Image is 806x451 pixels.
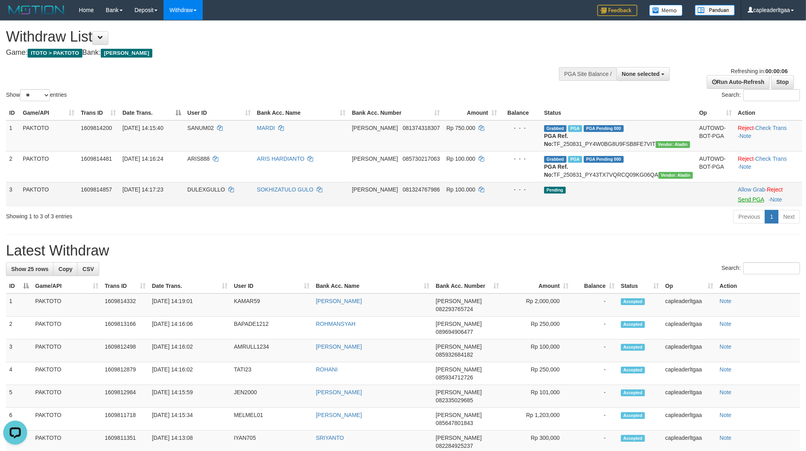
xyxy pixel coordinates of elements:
th: Date Trans.: activate to sort column descending [119,106,184,120]
td: PAKTOTO [32,408,102,431]
span: Rp 100.000 [447,156,475,162]
td: AUTOWD-BOT-PGA [696,120,735,152]
th: Trans ID: activate to sort column ascending [78,106,119,120]
span: Accepted [621,389,645,396]
button: None selected [616,67,670,81]
td: 6 [6,408,32,431]
td: Rp 100,000 [502,339,572,362]
span: Rp 750.000 [447,125,475,131]
span: Rp 100.000 [447,186,475,193]
td: PAKTOTO [20,182,78,207]
td: 1609813166 [102,317,149,339]
a: Stop [771,75,794,89]
a: Note [740,133,752,139]
td: 3 [6,182,20,207]
td: capleaderltgaa [662,317,716,339]
span: Vendor URL: https://payment4.1velocity.biz [658,172,693,179]
input: Search: [743,89,800,101]
td: 1609812498 [102,339,149,362]
span: Copy 081324767986 to clipboard [403,186,440,193]
th: ID: activate to sort column descending [6,279,32,293]
span: Copy [58,266,72,272]
span: CSV [82,266,94,272]
a: Note [720,412,732,418]
a: Check Trans [755,156,787,162]
div: Showing 1 to 3 of 3 entries [6,209,330,220]
td: - [572,293,618,317]
span: [PERSON_NAME] [436,298,482,304]
span: · [738,186,767,193]
span: ITOTO > PAKTOTO [28,49,82,58]
span: [DATE] 14:15:40 [122,125,163,131]
a: Copy [53,262,78,276]
span: Copy 085932684182 to clipboard [436,351,473,358]
a: Previous [733,210,765,224]
td: PAKTOTO [32,385,102,408]
span: None selected [622,71,660,77]
a: Note [720,366,732,373]
span: [DATE] 14:17:23 [122,186,163,193]
span: 1609814481 [81,156,112,162]
img: panduan.png [695,5,735,16]
td: AMRULL1234 [231,339,313,362]
h1: Latest Withdraw [6,243,800,259]
td: - [572,317,618,339]
td: PAKTOTO [32,293,102,317]
a: [PERSON_NAME] [316,389,362,395]
div: - - - [503,186,538,194]
td: capleaderltgaa [662,339,716,362]
td: PAKTOTO [32,339,102,362]
img: MOTION_logo.png [6,4,67,16]
span: Copy 089694906477 to clipboard [436,329,473,335]
th: Game/API: activate to sort column ascending [20,106,78,120]
a: Note [720,343,732,350]
span: Marked by capleaderltgaa [568,125,582,132]
img: Button%20Memo.svg [649,5,683,16]
td: Rp 101,000 [502,385,572,408]
a: Reject [738,156,754,162]
td: PAKTOTO [32,362,102,385]
td: [DATE] 14:16:02 [149,339,231,362]
a: Next [778,210,800,224]
a: Note [720,435,732,441]
span: [PERSON_NAME] [101,49,152,58]
h1: Withdraw List [6,29,529,45]
td: Rp 250,000 [502,317,572,339]
th: ID [6,106,20,120]
span: Grabbed [544,156,567,163]
span: Accepted [621,344,645,351]
th: User ID: activate to sort column ascending [231,279,313,293]
td: PAKTOTO [32,317,102,339]
td: [DATE] 14:19:01 [149,293,231,317]
span: PGA Pending [584,156,624,163]
a: ROHANI [316,366,337,373]
th: Op: activate to sort column ascending [696,106,735,120]
span: Copy 085730217063 to clipboard [403,156,440,162]
td: MELMEL01 [231,408,313,431]
span: Marked by capleaderltgaa [568,156,582,163]
a: SOKHIZATULO GULO [257,186,313,193]
th: Status: activate to sort column ascending [618,279,662,293]
strong: 00:00:06 [765,68,788,74]
input: Search: [743,262,800,274]
td: [DATE] 14:16:02 [149,362,231,385]
a: Note [720,298,732,304]
a: [PERSON_NAME] [316,412,362,418]
span: 1609814857 [81,186,112,193]
span: Copy 082293765724 to clipboard [436,306,473,312]
a: ROHMANSYAH [316,321,355,327]
th: Balance [500,106,541,120]
td: · [735,182,802,207]
td: KAMAR59 [231,293,313,317]
div: PGA Site Balance / [559,67,616,81]
a: Note [740,164,752,170]
label: Search: [722,262,800,274]
span: [PERSON_NAME] [436,321,482,327]
td: 5 [6,385,32,408]
td: capleaderltgaa [662,362,716,385]
td: 1609812879 [102,362,149,385]
td: 1 [6,120,20,152]
th: Bank Acc. Name: activate to sort column ascending [254,106,349,120]
td: 1609814332 [102,293,149,317]
td: 2 [6,317,32,339]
